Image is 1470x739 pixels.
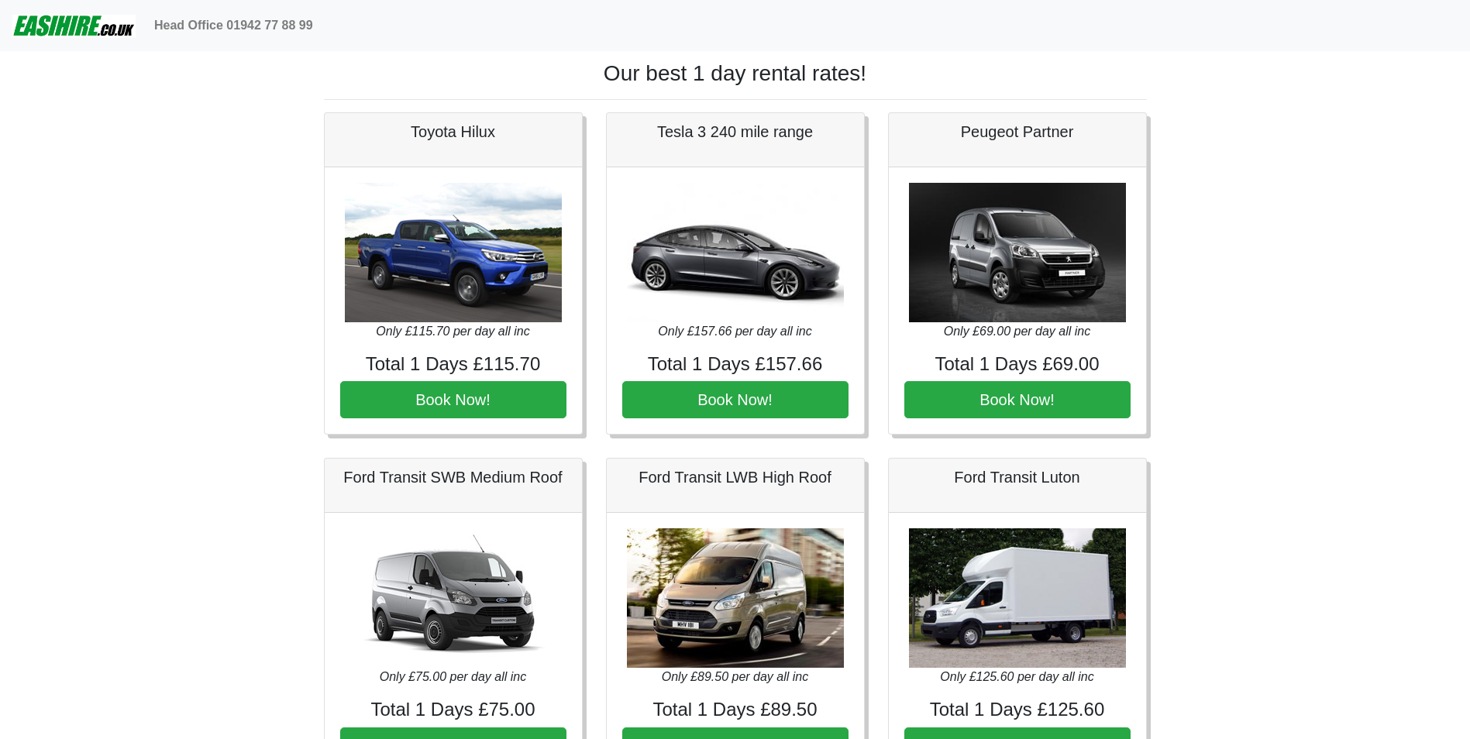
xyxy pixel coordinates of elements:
img: Peugeot Partner [909,183,1126,322]
h5: Ford Transit SWB Medium Roof [340,468,566,486]
button: Book Now! [622,381,849,418]
h4: Total 1 Days £69.00 [904,353,1131,376]
h5: Peugeot Partner [904,122,1131,141]
img: Toyota Hilux [345,183,562,322]
h4: Total 1 Days £125.60 [904,699,1131,721]
i: Only £75.00 per day all inc [380,670,526,683]
h4: Total 1 Days £75.00 [340,699,566,721]
i: Only £157.66 per day all inc [658,325,811,338]
button: Book Now! [904,381,1131,418]
img: Tesla 3 240 mile range [627,183,844,322]
h5: Ford Transit Luton [904,468,1131,486]
h5: Toyota Hilux [340,122,566,141]
h1: Our best 1 day rental rates! [324,60,1147,87]
h5: Ford Transit LWB High Roof [622,468,849,486]
i: Only £89.50 per day all inc [662,670,808,683]
h4: Total 1 Days £115.70 [340,353,566,376]
h4: Total 1 Days £89.50 [622,699,849,721]
h5: Tesla 3 240 mile range [622,122,849,141]
img: Ford Transit Luton [909,528,1126,668]
i: Only £115.70 per day all inc [376,325,529,338]
a: Head Office 01942 77 88 99 [148,10,319,41]
h4: Total 1 Days £157.66 [622,353,849,376]
i: Only £125.60 per day all inc [940,670,1093,683]
img: easihire_logo_small.png [12,10,136,41]
i: Only £69.00 per day all inc [944,325,1090,338]
img: Ford Transit SWB Medium Roof [345,528,562,668]
button: Book Now! [340,381,566,418]
b: Head Office 01942 77 88 99 [154,19,313,32]
img: Ford Transit LWB High Roof [627,528,844,668]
